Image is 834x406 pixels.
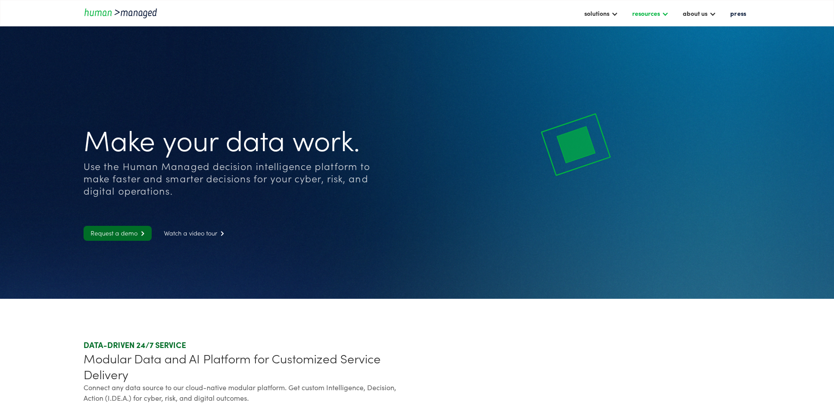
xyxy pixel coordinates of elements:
[678,6,721,21] div: about us
[726,6,750,21] a: press
[217,231,224,236] span: 
[84,350,414,382] div: Modular Data and AI Platform for Customized Service Delivery
[84,340,414,350] div: DATA-DRIVEN 24/7 SERVICE
[683,8,707,18] div: about us
[84,7,163,19] a: home
[580,6,623,21] div: solutions
[84,382,414,403] div: Connect any data source to our cloud-native modular platform. Get custom Intelligence, Decision, ...
[157,226,231,241] a: Watch a video tour
[84,122,372,156] h1: Make your data work.
[584,8,609,18] div: solutions
[84,160,372,197] div: Use the Human Managed decision intelligence platform to make faster and smarter decisions for you...
[138,231,145,236] span: 
[84,226,152,241] a: Request a demo
[632,8,660,18] div: resources
[628,6,673,21] div: resources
